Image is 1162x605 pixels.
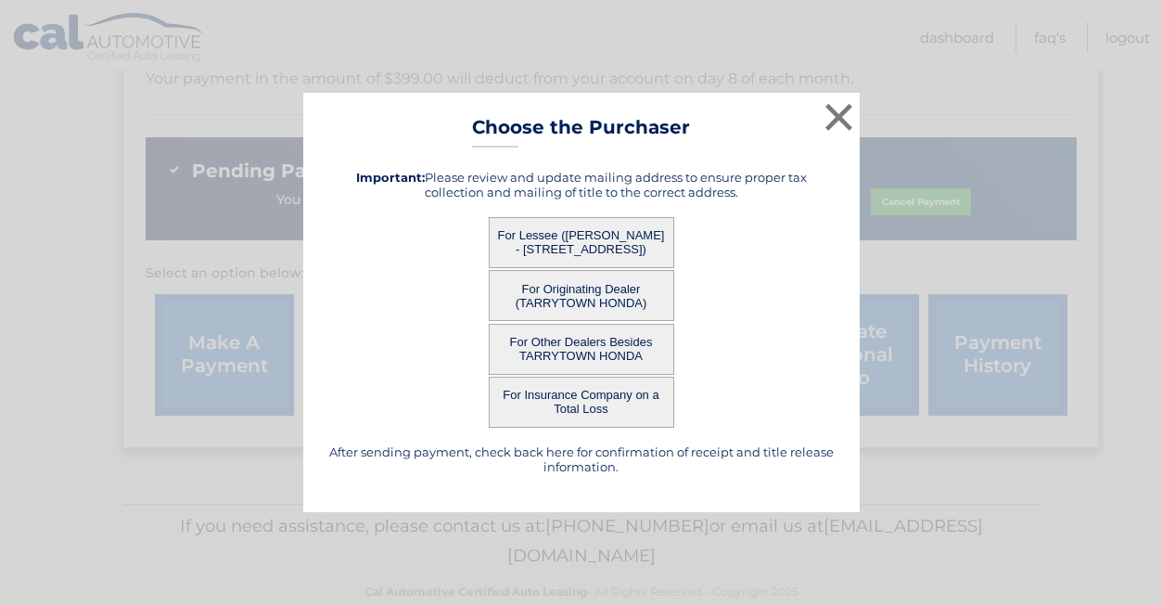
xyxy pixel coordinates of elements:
h5: Please review and update mailing address to ensure proper tax collection and mailing of title to ... [326,170,836,200]
h5: After sending payment, check back here for confirmation of receipt and title release information. [326,444,836,474]
h3: Choose the Purchaser [472,116,690,148]
button: For Other Dealers Besides TARRYTOWN HONDA [489,324,674,375]
button: For Originating Dealer (TARRYTOWN HONDA) [489,270,674,321]
button: For Lessee ([PERSON_NAME] - [STREET_ADDRESS]) [489,217,674,268]
strong: Important: [356,170,425,185]
button: × [821,98,858,135]
button: For Insurance Company on a Total Loss [489,377,674,428]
